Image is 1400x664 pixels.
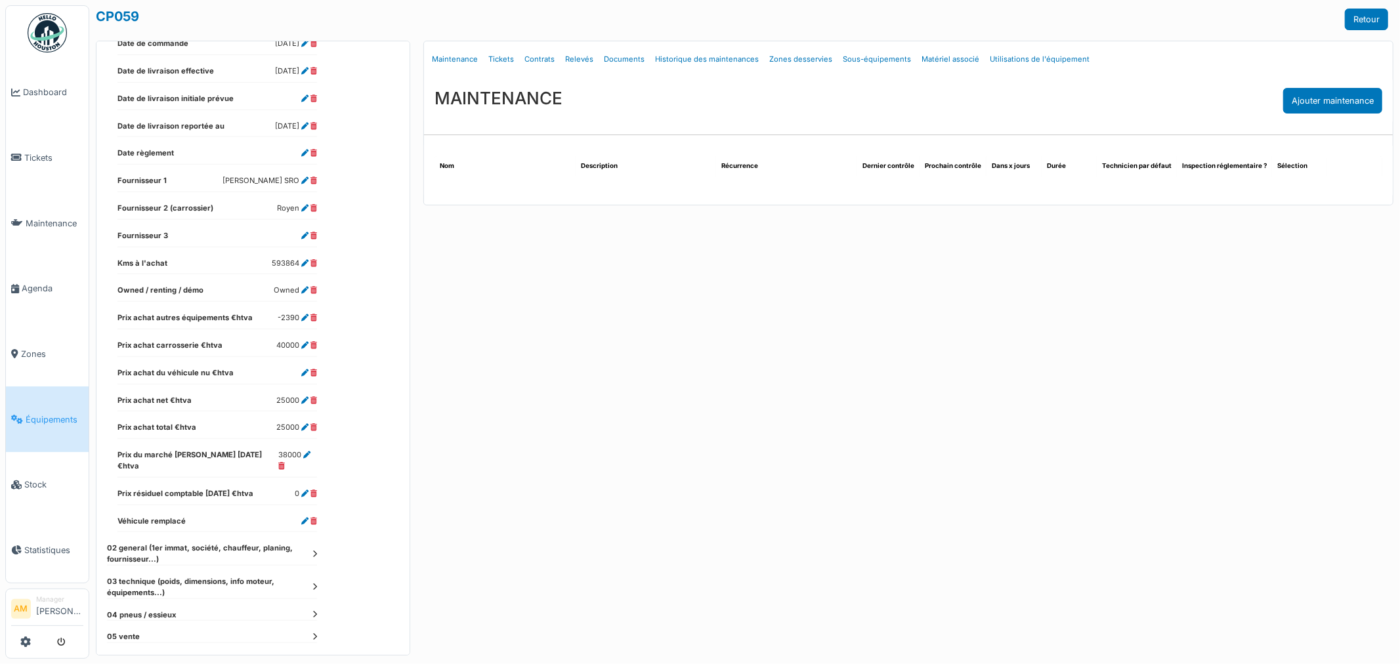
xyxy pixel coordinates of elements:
a: AM Manager[PERSON_NAME] [11,594,83,626]
a: Dashboard [6,60,89,125]
dt: Prix achat du véhicule nu €htva [117,367,234,384]
th: Sélection [1272,156,1327,176]
dt: Kms à l'achat [117,258,167,274]
dd: 40000 [276,340,317,351]
dt: Prix achat carrosserie €htva [117,340,223,356]
dt: 04 pneus / essieux [107,610,317,621]
span: Maintenance [26,217,83,230]
span: Tickets [24,152,83,164]
dt: Date de livraison effective [117,66,214,82]
a: Zones desservies [764,44,838,75]
dt: Fournisseur 2 (carrossier) [117,203,213,219]
span: Agenda [22,282,83,295]
dt: Date de commande [117,38,188,54]
a: Statistiques [6,518,89,583]
div: Ajouter maintenance [1283,88,1382,114]
a: Équipements [6,386,89,452]
a: Maintenance [427,44,483,75]
th: Prochain contrôle [920,156,986,176]
a: CP059 [96,9,139,24]
dt: Prix achat total €htva [117,422,196,438]
th: Dernier contrôle [857,156,920,176]
a: Stock [6,452,89,518]
li: AM [11,599,31,619]
dd: [DATE] [275,38,317,49]
dd: [PERSON_NAME] SRO [223,175,317,186]
dd: 25000 [276,422,317,433]
a: Matériel associé [916,44,985,75]
th: Dans x jours [986,156,1042,176]
span: Dashboard [23,86,83,98]
dt: 02 general (1er immat, société, chauffeur, planing, fournisseur...) [107,543,317,565]
a: Utilisations de l'équipement [985,44,1095,75]
dt: Prix achat net €htva [117,395,192,411]
a: Relevés [560,44,599,75]
dt: Fournisseur 1 [117,175,167,192]
dd: -2390 [278,312,317,323]
dd: Royen [277,203,317,214]
a: Zones [6,322,89,387]
dt: 03 technique (poids, dimensions, info moteur, équipements...) [107,576,317,598]
dd: Owned [274,285,317,296]
span: Zones [21,348,83,360]
dt: Prix achat autres équipements €htva [117,312,253,329]
dt: Véhicule remplacé [117,516,186,532]
dt: Owned / renting / démo [117,285,203,301]
div: Manager [36,594,83,604]
dd: [DATE] [275,121,317,132]
a: Historique des maintenances [650,44,764,75]
th: Inspection réglementaire ? [1177,156,1272,176]
a: Contrats [519,44,560,75]
dt: 05 vente [107,631,317,642]
li: [PERSON_NAME] [36,594,83,623]
dt: Fournisseur 3 [117,230,168,247]
dd: 25000 [276,395,317,406]
h3: MAINTENANCE [435,88,562,108]
dt: Prix du marché [PERSON_NAME] [DATE] €htva [117,449,278,477]
dt: Date de livraison reportée au [117,121,224,137]
dt: Prix résiduel comptable [DATE] €htva [117,488,253,505]
dt: Date règlement [117,148,174,164]
img: Badge_color-CXgf-gQk.svg [28,13,67,52]
dd: [DATE] [275,66,317,77]
span: Équipements [26,413,83,426]
th: Nom [435,156,576,176]
a: Agenda [6,256,89,322]
span: Stock [24,478,83,491]
a: Documents [599,44,650,75]
a: Maintenance [6,190,89,256]
dd: 38000 [278,449,317,472]
dd: 593864 [272,258,317,269]
dd: 0 [295,488,317,499]
span: Statistiques [24,544,83,556]
th: Récurrence [716,156,857,176]
a: Tickets [483,44,519,75]
a: Sous-équipements [838,44,916,75]
th: Technicien par défaut [1097,156,1177,176]
th: Description [576,156,717,176]
th: Durée [1042,156,1097,176]
a: Retour [1345,9,1388,30]
dt: Date de livraison initiale prévue [117,93,234,110]
a: Tickets [6,125,89,191]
